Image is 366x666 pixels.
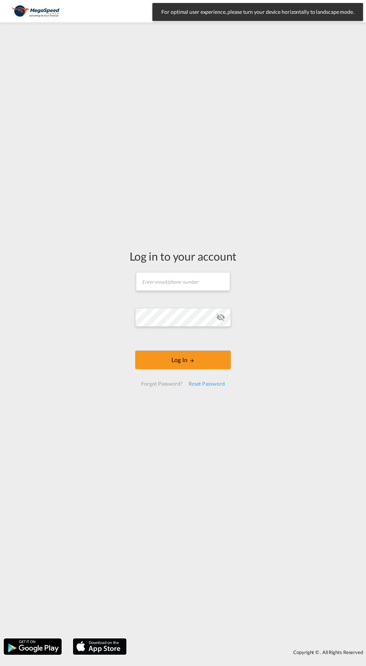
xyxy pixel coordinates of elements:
[11,3,62,20] img: ad002ba0aea611eda5429768204679d3.JPG
[130,646,366,659] div: Copyright © . All Rights Reserved
[72,638,127,656] img: apple.png
[130,248,237,264] div: Log in to your account
[186,377,228,390] div: Reset Password
[3,638,62,656] img: google.png
[138,377,185,390] div: Forgot Password?
[136,272,230,291] input: Enter email/phone number
[216,313,225,322] md-icon: icon-eye-off
[135,351,230,369] button: LOGIN
[159,8,356,16] span: For optimal user experience, please turn your device horizontally to landscape mode.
